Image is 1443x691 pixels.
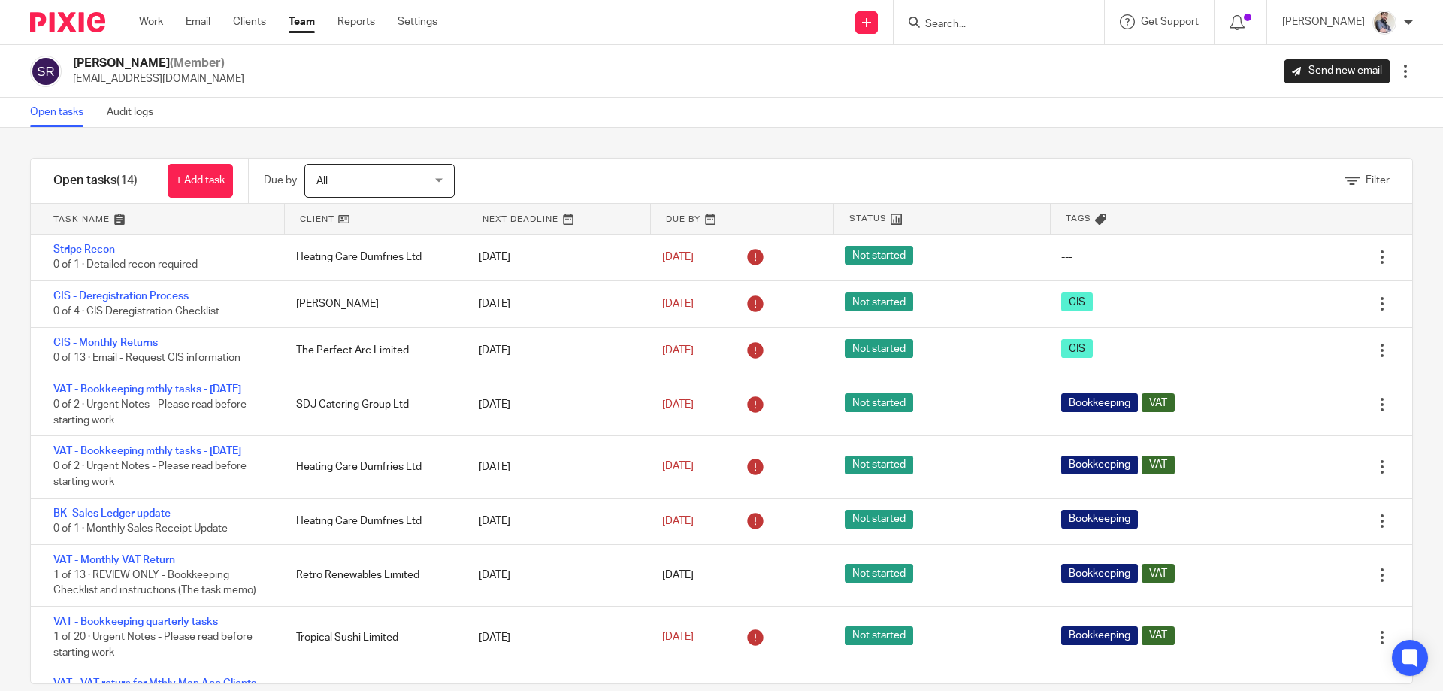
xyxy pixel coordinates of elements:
span: VAT [1142,564,1175,583]
span: Bookkeeping [1061,393,1138,412]
span: CIS [1061,339,1093,358]
div: [DATE] [464,560,646,590]
span: [DATE] [662,345,694,356]
span: Not started [845,246,913,265]
span: 1 of 20 · Urgent Notes - Please read before starting work [53,632,253,659]
a: CIS - Deregistration Process [53,291,189,302]
span: 0 of 1 · Detailed recon required [53,260,198,271]
a: BK- Sales Ledger update [53,508,171,519]
div: [DATE] [464,452,646,482]
span: 0 of 2 · Urgent Notes - Please read before starting work [53,399,247,426]
span: Not started [845,393,913,412]
div: [DATE] [464,623,646,653]
span: CIS [1061,292,1093,311]
div: Retro Renewables Limited [281,560,464,590]
div: [PERSON_NAME] [281,289,464,319]
h1: Open tasks [53,173,138,189]
span: Status [849,212,887,225]
span: Get Support [1141,17,1199,27]
img: Pixie [30,12,105,32]
a: Work [139,14,163,29]
a: VAT - Bookkeeping mthly tasks - [DATE] [53,384,241,395]
div: [DATE] [464,389,646,420]
div: [DATE] [464,289,646,319]
div: --- [1061,250,1072,265]
input: Search [924,18,1059,32]
a: VAT - Monthly VAT Return [53,555,175,565]
span: Not started [845,510,913,529]
span: (Member) [170,57,225,69]
span: [DATE] [662,570,694,580]
span: 0 of 13 · Email - Request CIS information [53,353,240,363]
p: [EMAIL_ADDRESS][DOMAIN_NAME] [73,71,244,86]
span: [DATE] [662,252,694,262]
span: 0 of 2 · Urgent Notes - Please read before starting work [53,462,247,488]
a: VAT - Bookkeeping quarterly tasks [53,617,218,627]
div: Tropical Sushi Limited [281,623,464,653]
a: Team [289,14,315,29]
div: [DATE] [464,242,646,272]
span: Not started [845,626,913,645]
span: [DATE] [662,632,694,643]
div: SDJ Catering Group Ltd [281,389,464,420]
h2: [PERSON_NAME] [73,56,244,71]
span: 0 of 1 · Monthly Sales Receipt Update [53,523,228,534]
span: Bookkeeping [1061,510,1138,529]
p: [PERSON_NAME] [1282,14,1365,29]
span: Not started [845,292,913,311]
span: 0 of 4 · CIS Deregistration Checklist [53,306,219,317]
span: Not started [845,564,913,583]
span: VAT [1142,393,1175,412]
span: All [316,176,328,186]
span: VAT [1142,456,1175,474]
span: Not started [845,339,913,358]
img: Pixie%2002.jpg [1372,11,1396,35]
span: 1 of 13 · REVIEW ONLY - Bookkeeping Checklist and instructions (The task memo) [53,570,256,596]
div: Heating Care Dumfries Ltd [281,452,464,482]
span: [DATE] [662,516,694,526]
p: Due by [264,173,297,188]
a: Stripe Recon [53,244,115,255]
a: Open tasks [30,98,95,127]
a: Email [186,14,210,29]
span: Bookkeeping [1061,564,1138,583]
a: Clients [233,14,266,29]
a: + Add task [168,164,233,198]
span: [DATE] [662,462,694,472]
div: Heating Care Dumfries Ltd [281,506,464,536]
span: Bookkeeping [1061,626,1138,645]
span: Filter [1366,175,1390,186]
span: Not started [845,456,913,474]
span: Bookkeeping [1061,456,1138,474]
img: svg%3E [30,56,62,87]
a: Settings [398,14,437,29]
span: Tags [1066,212,1091,225]
span: [DATE] [662,299,694,309]
div: [DATE] [464,335,646,365]
a: CIS - Monthly Returns [53,338,158,348]
div: [DATE] [464,506,646,536]
a: VAT - Bookkeeping mthly tasks - [DATE] [53,446,241,456]
span: (14) [116,174,138,186]
a: Send new email [1284,59,1390,83]
a: Audit logs [107,98,165,127]
a: Reports [337,14,375,29]
div: Heating Care Dumfries Ltd [281,242,464,272]
span: [DATE] [662,399,694,410]
div: The Perfect Arc Limited [281,335,464,365]
span: VAT [1142,626,1175,645]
